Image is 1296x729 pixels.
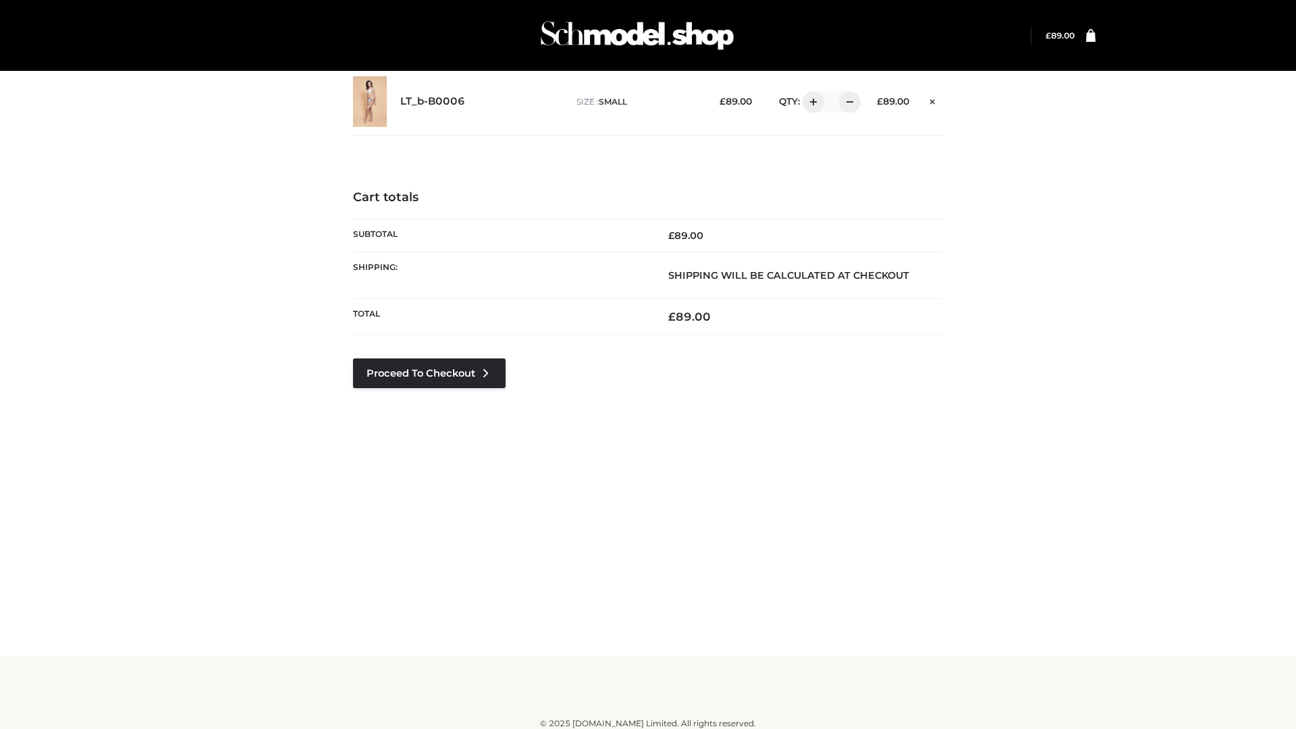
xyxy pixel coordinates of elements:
[720,96,752,107] bdi: 89.00
[720,96,726,107] span: £
[877,96,909,107] bdi: 89.00
[353,219,648,252] th: Subtotal
[1046,30,1075,40] a: £89.00
[1046,30,1075,40] bdi: 89.00
[668,310,676,323] span: £
[668,269,909,281] strong: Shipping will be calculated at checkout
[668,230,703,242] bdi: 89.00
[668,230,674,242] span: £
[765,91,856,113] div: QTY:
[668,310,711,323] bdi: 89.00
[353,299,648,335] th: Total
[353,252,648,298] th: Shipping:
[353,190,943,205] h4: Cart totals
[877,96,883,107] span: £
[923,91,943,109] a: Remove this item
[536,9,738,62] img: Schmodel Admin 964
[576,96,699,108] p: size :
[1046,30,1051,40] span: £
[353,76,387,127] img: LT_b-B0006 - SMALL
[400,95,465,108] a: LT_b-B0006
[599,97,627,107] span: SMALL
[353,358,506,388] a: Proceed to Checkout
